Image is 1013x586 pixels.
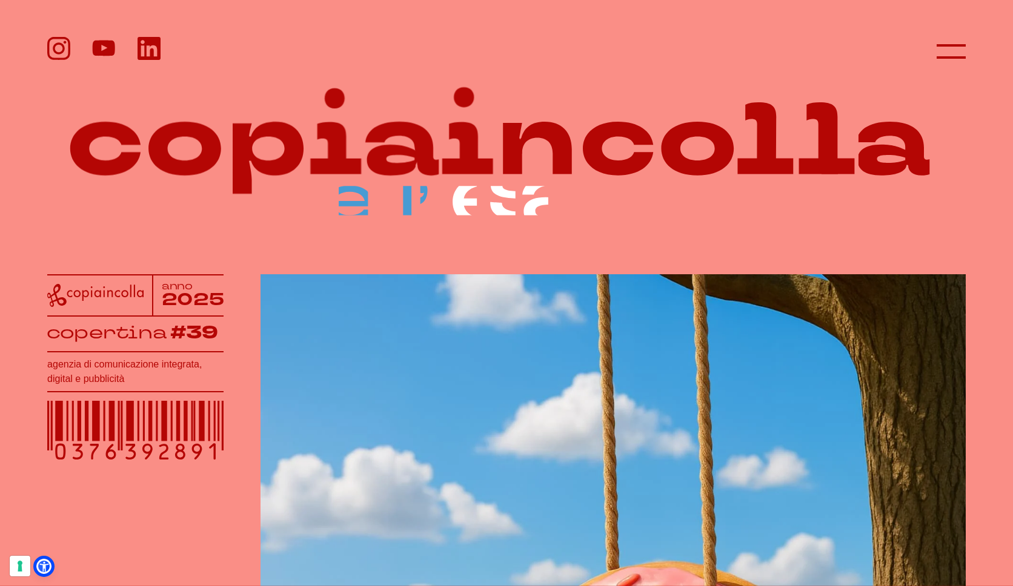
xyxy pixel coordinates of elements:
[10,556,30,576] button: Le tue preferenze relative al consenso per le tecnologie di tracciamento
[47,357,224,386] h1: agenzia di comunicazione integrata, digital e pubblicità
[173,320,223,346] tspan: #39
[161,279,193,292] tspan: anno
[161,288,224,312] tspan: 2025
[36,559,51,574] a: Open Accessibility Menu
[47,320,170,344] tspan: copertina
